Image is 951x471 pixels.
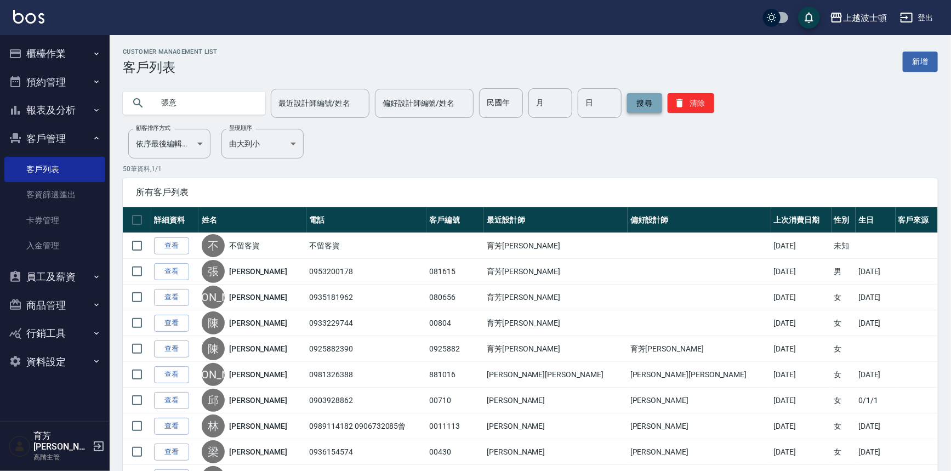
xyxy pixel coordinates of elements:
td: 0981326388 [307,362,426,388]
td: [DATE] [856,259,895,285]
h3: 客戶列表 [123,60,218,75]
td: 0989114182 0906732085曾 [307,413,426,439]
td: [DATE] [771,285,832,310]
h2: Customer Management List [123,48,218,55]
td: 00710 [426,388,484,413]
td: 未知 [832,233,856,259]
td: 女 [832,439,856,465]
input: 搜尋關鍵字 [153,88,257,118]
td: [PERSON_NAME] [628,413,771,439]
a: [PERSON_NAME] [229,317,287,328]
a: 查看 [154,289,189,306]
button: 客戶管理 [4,124,105,153]
a: 客資篩選匯出 [4,182,105,207]
a: 客戶列表 [4,157,105,182]
td: 081615 [426,259,484,285]
button: 登出 [896,8,938,28]
button: 上越波士頓 [825,7,891,29]
div: 邱 [202,389,225,412]
button: 搜尋 [627,93,662,113]
label: 顧客排序方式 [136,124,170,132]
td: 0925882 [426,336,484,362]
td: 0/1/1 [856,388,895,413]
a: 查看 [154,315,189,332]
td: [DATE] [771,336,832,362]
td: 女 [832,285,856,310]
div: [PERSON_NAME] [202,286,225,309]
td: 女 [832,336,856,362]
td: 080656 [426,285,484,310]
img: Person [9,435,31,457]
div: 張 [202,260,225,283]
a: [PERSON_NAME] [229,292,287,303]
div: 林 [202,415,225,438]
a: 查看 [154,341,189,357]
td: 育芳[PERSON_NAME] [484,285,628,310]
a: 卡券管理 [4,208,105,233]
td: 育芳[PERSON_NAME] [484,310,628,336]
a: 入金管理 [4,233,105,258]
td: 0903928862 [307,388,426,413]
label: 呈現順序 [229,124,252,132]
td: [DATE] [771,439,832,465]
td: 0011113 [426,413,484,439]
td: [PERSON_NAME] [484,413,628,439]
td: 育芳[PERSON_NAME] [628,336,771,362]
td: [DATE] [856,310,895,336]
a: [PERSON_NAME] [229,395,287,406]
a: [PERSON_NAME] [229,446,287,457]
td: 不留客資 [307,233,426,259]
th: 電話 [307,207,426,233]
th: 偏好設計師 [628,207,771,233]
th: 詳細資料 [151,207,199,233]
p: 高階主管 [33,452,89,462]
td: [DATE] [856,413,895,439]
td: [PERSON_NAME] [628,388,771,413]
td: 女 [832,388,856,413]
a: [PERSON_NAME] [229,369,287,380]
a: [PERSON_NAME] [229,421,287,432]
button: 資料設定 [4,348,105,376]
td: [PERSON_NAME][PERSON_NAME] [484,362,628,388]
td: 育芳[PERSON_NAME] [484,233,628,259]
td: [PERSON_NAME][PERSON_NAME] [628,362,771,388]
td: [DATE] [771,362,832,388]
a: [PERSON_NAME] [229,343,287,354]
td: [DATE] [771,388,832,413]
td: [PERSON_NAME] [628,439,771,465]
th: 上次消費日期 [771,207,832,233]
td: 0935181962 [307,285,426,310]
button: 清除 [668,93,714,113]
div: 上越波士頓 [843,11,887,25]
td: 0925882390 [307,336,426,362]
td: 0936154574 [307,439,426,465]
a: 不留客資 [229,240,260,251]
button: 櫃檯作業 [4,39,105,68]
td: 男 [832,259,856,285]
div: 陳 [202,311,225,334]
td: 00804 [426,310,484,336]
a: 查看 [154,418,189,435]
td: [DATE] [771,233,832,259]
div: 陳 [202,337,225,360]
span: 所有客戶列表 [136,187,925,198]
td: 00430 [426,439,484,465]
td: [DATE] [771,310,832,336]
a: 查看 [154,366,189,383]
th: 客戶編號 [426,207,484,233]
th: 姓名 [199,207,307,233]
td: 女 [832,413,856,439]
td: 881016 [426,362,484,388]
th: 生日 [856,207,895,233]
td: 女 [832,310,856,336]
button: 行銷工具 [4,319,105,348]
div: 梁 [202,440,225,463]
td: 女 [832,362,856,388]
th: 性別 [832,207,856,233]
td: [DATE] [856,285,895,310]
div: [PERSON_NAME] [202,363,225,386]
td: [DATE] [856,439,895,465]
td: 0953200178 [307,259,426,285]
img: Logo [13,10,44,24]
button: save [798,7,820,29]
